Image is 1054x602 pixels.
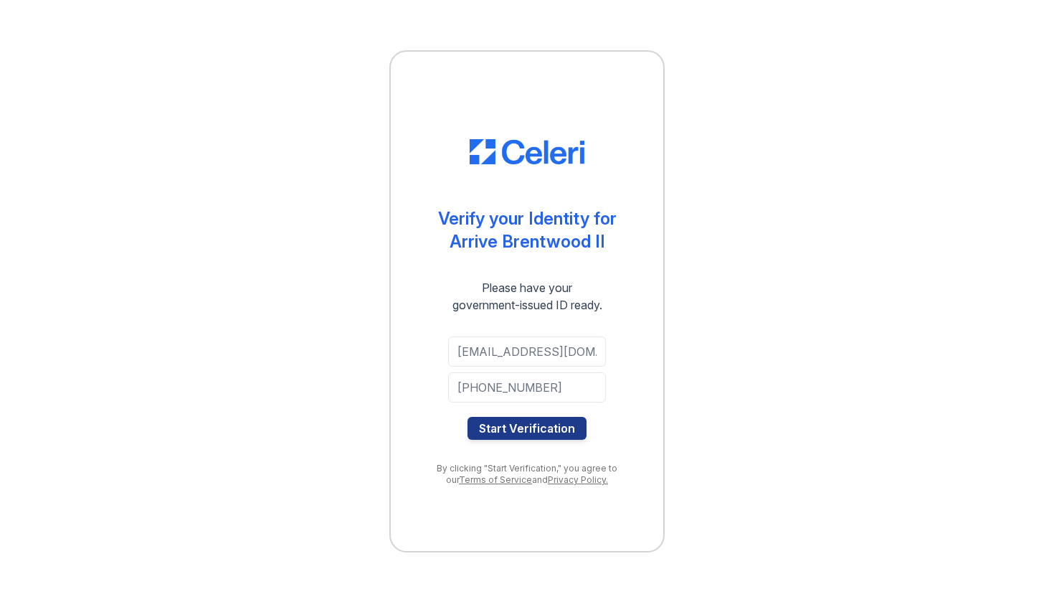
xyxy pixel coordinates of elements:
a: Terms of Service [459,474,532,485]
iframe: chat widget [994,545,1040,588]
input: Email [448,337,606,367]
div: Verify your Identity for Arrive Brentwood II [438,207,617,253]
button: Start Verification [467,417,587,440]
input: Phone [448,372,606,403]
div: By clicking "Start Verification," you agree to our and [419,463,635,486]
a: Privacy Policy. [548,474,608,485]
img: CE_Logo_Blue-a8612792a0a2168367f1c8372b55b34899dd931a85d93a1a3d3e32e68fde9ad4.png [470,139,584,165]
div: Please have your government-issued ID ready. [427,279,628,314]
